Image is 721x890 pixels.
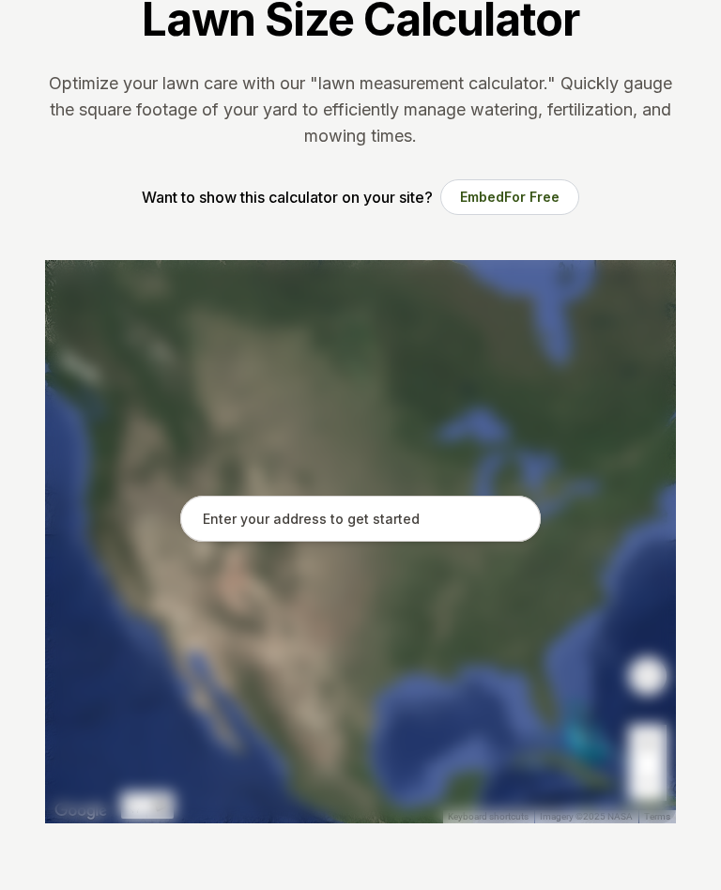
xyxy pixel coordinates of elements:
p: Optimize your lawn care with our "lawn measurement calculator." Quickly gauge the square footage ... [45,71,676,150]
span: For Free [504,190,560,206]
p: Want to show this calculator on your site? [142,187,433,209]
button: EmbedFor Free [440,180,579,216]
input: Enter your address to get started [180,497,541,544]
